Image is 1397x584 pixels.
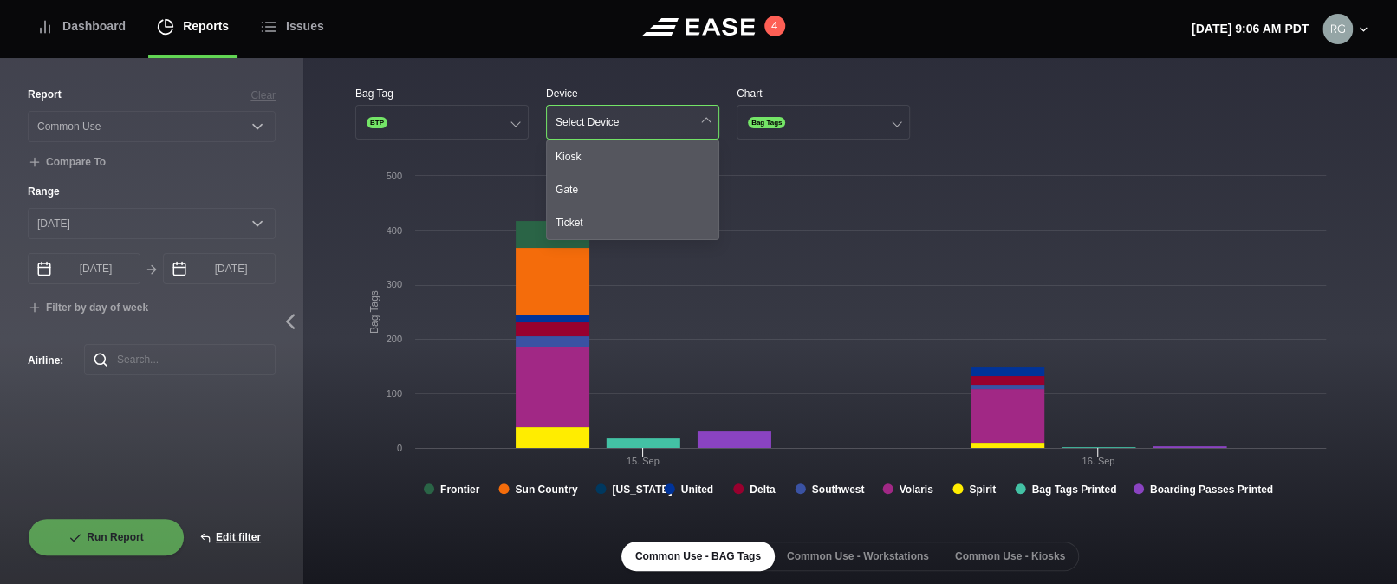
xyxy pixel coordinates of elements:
[1082,456,1114,466] tspan: 16. Sep
[387,171,402,181] text: 500
[163,253,276,284] input: mm/dd/yyyy
[515,483,577,496] tspan: Sun Country
[900,483,933,496] tspan: Volaris
[28,184,276,199] label: Range
[547,140,718,173] div: Kiosk
[28,253,140,284] input: mm/dd/yyyy
[681,483,713,496] tspan: United
[969,483,996,496] tspan: Spirit
[546,86,719,101] div: Device
[546,105,719,140] button: Select Device
[1150,483,1273,496] tspan: Boarding Passes Printed
[773,542,943,571] button: Common Use - Workstations
[355,86,529,101] div: Bag Tag
[748,117,785,128] span: Bag Tags
[28,87,62,102] label: Report
[84,344,276,375] input: Search...
[612,483,672,496] tspan: [US_STATE]
[941,542,1079,571] button: Common Use - Kiosks
[1031,483,1116,496] tspan: Bag Tags Printed
[440,483,480,496] tspan: Frontier
[737,105,910,140] button: Bag Tags
[28,302,148,315] button: Filter by day of week
[750,483,776,496] tspan: Delta
[367,117,387,128] span: BTP
[387,279,402,289] text: 300
[812,483,865,496] tspan: Southwest
[387,388,402,399] text: 100
[1192,20,1309,38] p: [DATE] 9:06 AM PDT
[28,156,106,170] button: Compare To
[737,86,910,101] div: Chart
[547,206,718,239] div: Ticket
[397,443,402,453] text: 0
[1322,14,1353,44] img: 0355a1d31526df1be56bea28517c65b3
[621,542,775,571] button: Common Use - BAG Tags
[556,116,619,128] div: Select Device
[185,518,276,556] button: Edit filter
[627,456,660,466] tspan: 15. Sep
[368,290,380,334] tspan: Bag Tags
[764,16,785,36] button: 4
[28,353,56,368] label: Airline :
[250,88,276,103] button: Clear
[355,105,529,140] button: BTP
[387,334,402,344] text: 200
[387,225,402,236] text: 400
[547,173,718,206] div: Gate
